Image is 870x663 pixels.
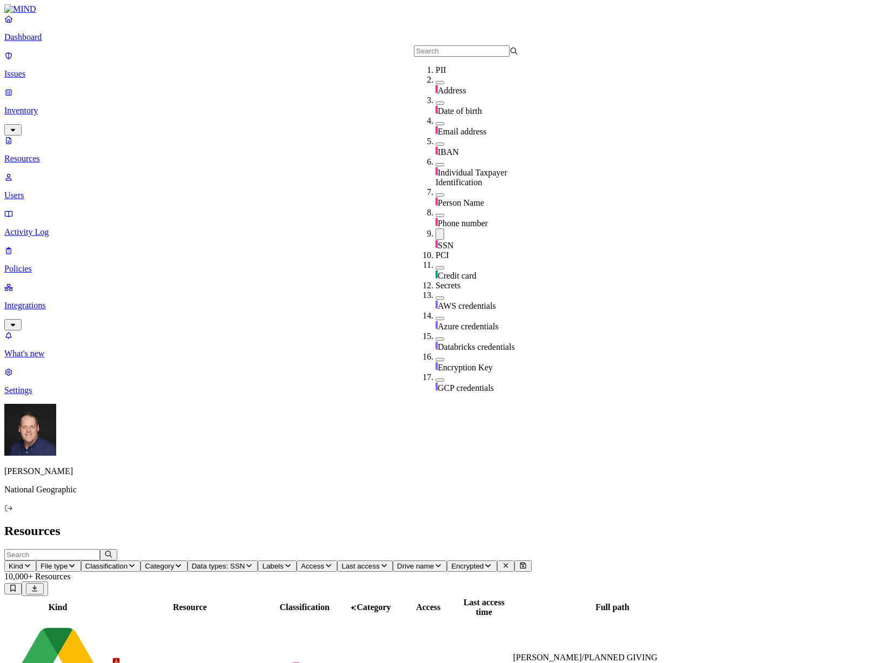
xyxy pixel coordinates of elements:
p: National Geographic [4,485,866,495]
span: Encryption Key [438,363,493,372]
img: pii-line [436,218,438,226]
div: Classification [270,603,339,612]
input: Search [414,45,510,57]
a: What's new [4,330,866,358]
a: Policies [4,246,866,274]
a: Activity Log [4,209,866,237]
img: pii-line [436,167,438,175]
a: Resources [4,136,866,164]
div: PII [436,65,540,75]
img: pii-line [436,197,438,206]
p: Dashboard [4,32,866,42]
p: Issues [4,69,866,79]
img: pii-line [436,85,438,93]
span: SSN [438,241,453,250]
span: Address [438,86,466,95]
span: Access [301,562,324,570]
a: Integrations [4,282,866,329]
p: Integrations [4,301,866,310]
p: Settings [4,385,866,395]
img: secret-line [436,321,438,329]
span: GCP credentials [438,383,494,393]
span: Labels [262,562,283,570]
img: pii-line [436,146,438,155]
span: AWS credentials [438,301,496,310]
span: Person Name [438,198,484,207]
span: Classification [85,562,128,570]
div: Secrets [436,281,540,290]
a: Users [4,172,866,200]
img: secret-line [436,300,438,309]
img: MIND [4,4,36,14]
span: Individual Taxpayer Identification [436,168,507,187]
img: secret-line [436,362,438,370]
img: pci-line [436,270,438,279]
span: Kind [9,562,23,570]
span: Email address [438,127,486,136]
p: What's new [4,349,866,358]
a: Issues [4,51,866,79]
a: MIND [4,4,866,14]
div: Full path [513,603,712,612]
span: Last access [342,562,379,570]
div: Resource [112,603,268,612]
span: Phone number [438,219,488,228]
p: Inventory [4,106,866,116]
img: pii-line [436,126,438,134]
a: Settings [4,367,866,395]
div: PCI [436,251,540,260]
span: 10,000+ Resources [4,572,71,581]
a: Inventory [4,87,866,134]
p: Policies [4,264,866,274]
p: [PERSON_NAME] [4,466,866,476]
p: Activity Log [4,227,866,237]
span: Credit card [438,271,477,280]
img: pii-line [436,240,438,248]
span: IBAN [438,147,459,157]
span: Data types: SSN [192,562,245,570]
img: pii-line [436,105,438,114]
span: Date of birth [438,106,482,116]
p: Resources [4,154,866,164]
div: Kind [6,603,110,612]
div: Last access time [457,598,511,617]
h2: Resources [4,524,866,538]
span: Azure credentials [438,322,498,331]
img: secret-line [436,382,438,391]
span: Databricks credentials [438,342,515,351]
img: Mark DeCarlo [4,404,56,456]
img: secret-line [436,341,438,350]
p: Users [4,191,866,200]
span: Category [357,603,391,612]
a: Dashboard [4,14,866,42]
span: Drive name [397,562,434,570]
div: Access [401,603,454,612]
span: File type [41,562,68,570]
input: Search [4,549,100,560]
span: Category [145,562,174,570]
